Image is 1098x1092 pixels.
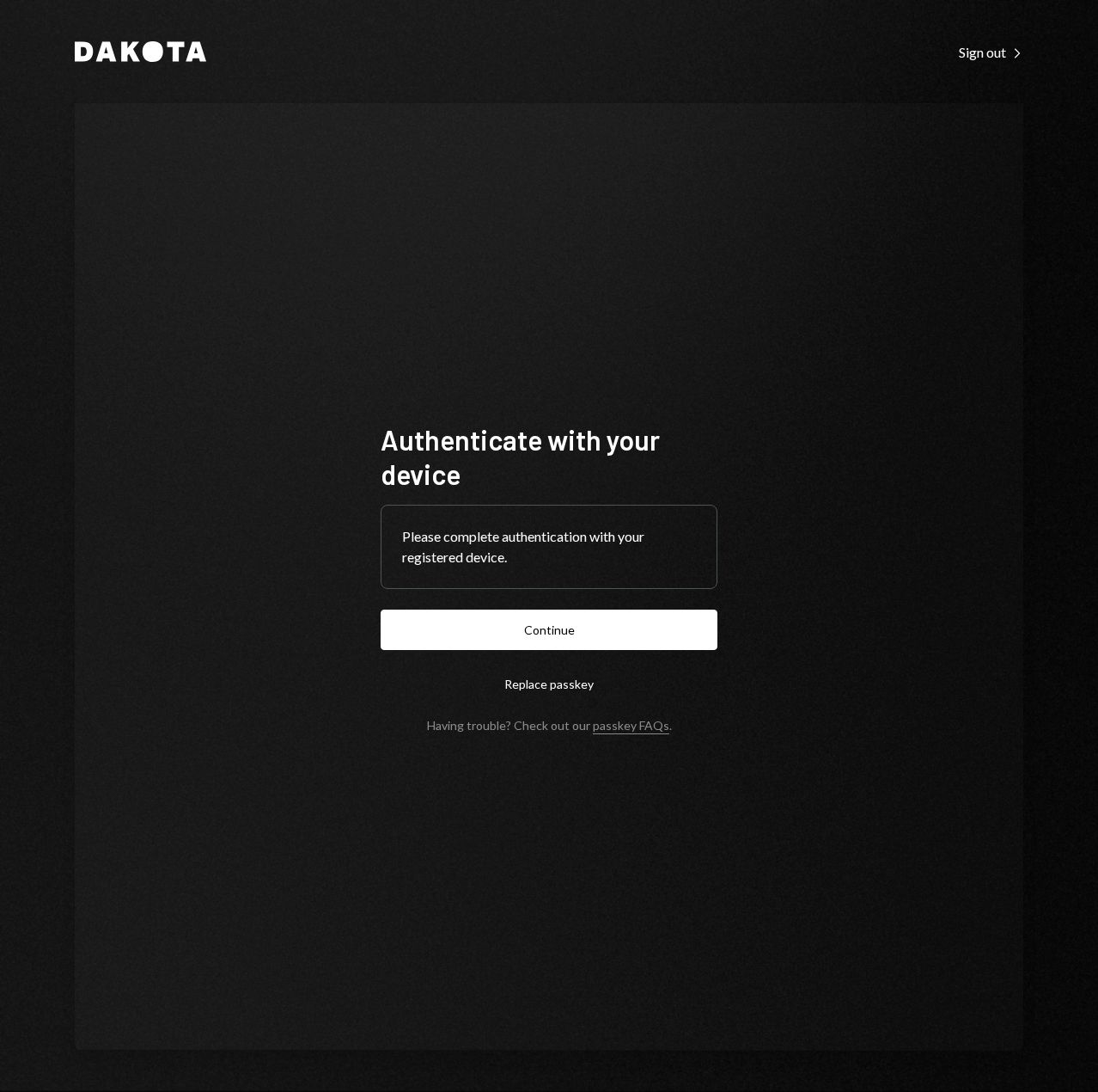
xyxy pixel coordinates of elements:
[381,610,717,650] button: Continue
[381,422,717,491] h1: Authenticate with your device
[381,664,717,704] button: Replace passkey
[959,42,1023,61] a: Sign out
[427,718,672,733] div: Having trouble? Check out our .
[402,526,696,567] div: Please complete authentication with your registered device.
[593,718,669,734] a: passkey FAQs
[959,44,1023,61] div: Sign out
